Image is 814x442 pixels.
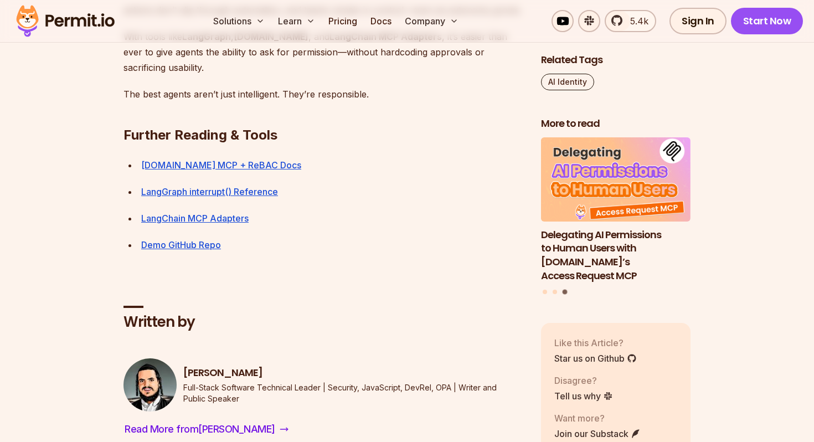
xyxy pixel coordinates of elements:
[553,290,557,294] button: Go to slide 2
[183,366,523,380] h3: [PERSON_NAME]
[209,10,269,32] button: Solutions
[554,336,637,349] p: Like this Article?
[554,411,641,424] p: Want more?
[141,186,278,197] a: LangGraph interrupt() Reference
[400,10,463,32] button: Company
[541,137,691,283] li: 3 of 3
[141,160,301,171] a: [DOMAIN_NAME] MCP + ReBAC Docs
[554,389,613,402] a: Tell us why
[541,74,594,90] a: AI Identity
[541,137,691,222] img: Delegating AI Permissions to Human Users with Permit.io’s Access Request MCP
[541,117,691,131] h2: More to read
[541,53,691,67] h2: Related Tags
[274,10,320,32] button: Learn
[554,426,641,440] a: Join our Substack
[554,351,637,364] a: Star us on Github
[183,382,523,404] p: Full-Stack Software Technical Leader | Security, JavaScript, DevRel, OPA | Writer and Public Speaker
[123,82,523,144] h2: Further Reading & Tools
[731,8,803,34] a: Start Now
[324,10,362,32] a: Pricing
[541,137,691,283] a: Delegating AI Permissions to Human Users with Permit.io’s Access Request MCPDelegating AI Permiss...
[123,29,523,75] p: With tools like , , and , it’s easier than ever to give agents the ability to ask for permission—...
[554,373,613,387] p: Disagree?
[125,422,275,437] span: Read More from [PERSON_NAME]
[123,358,177,412] img: Gabriel L. Manor
[11,2,120,40] img: Permit logo
[669,8,727,34] a: Sign In
[562,290,567,295] button: Go to slide 3
[366,10,396,32] a: Docs
[541,137,691,296] div: Posts
[543,290,547,294] button: Go to slide 1
[123,420,290,438] a: Read More from[PERSON_NAME]
[123,312,523,332] h2: Written by
[541,228,691,282] h3: Delegating AI Permissions to Human Users with [DOMAIN_NAME]’s Access Request MCP
[123,86,523,102] p: The best agents aren’t just intelligent. They’re responsible.
[141,239,221,250] a: Demo GitHub Repo
[141,213,249,224] a: LangChain MCP Adapters
[605,10,656,32] a: 5.4k
[624,14,648,28] span: 5.4k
